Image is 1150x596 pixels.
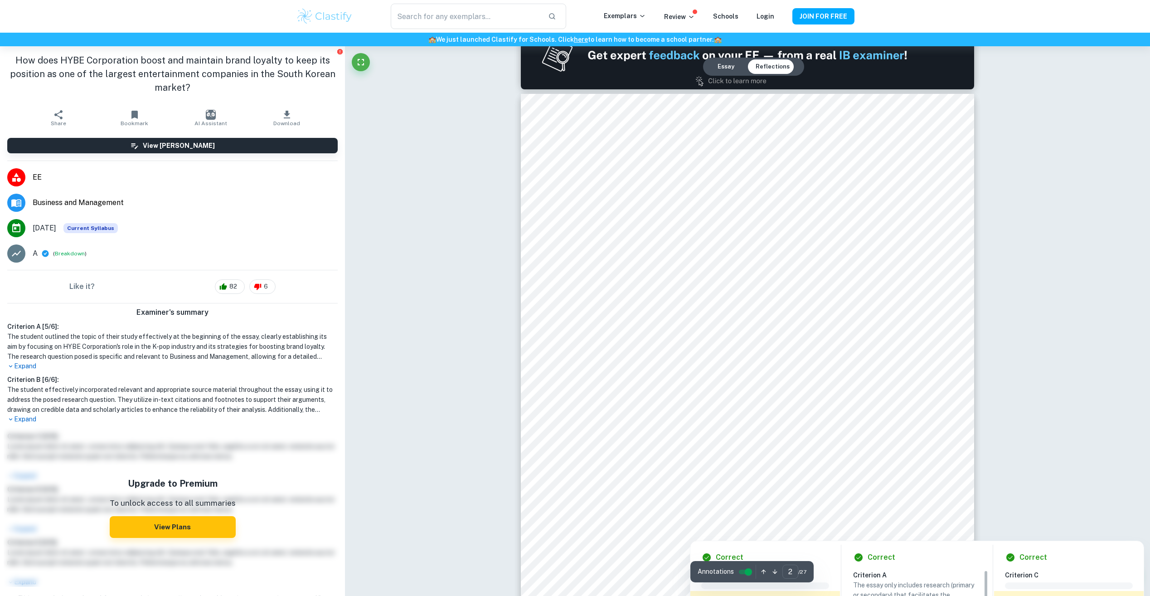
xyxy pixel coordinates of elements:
button: Breakdown [55,249,85,258]
img: Ad [521,21,974,89]
h6: View [PERSON_NAME] [143,141,215,151]
h6: Criterion A [ 5 / 6 ]: [7,322,338,332]
button: Fullscreen [352,53,370,71]
span: Business and Management [33,197,338,208]
span: Annotations [698,567,734,576]
h1: The student outlined the topic of their study effectively at the beginning of the essay, clearly ... [7,332,338,362]
button: Share [20,105,97,131]
p: Expand [7,415,338,424]
h6: Correct [1019,552,1047,563]
div: 6 [249,279,276,294]
p: Expand [7,362,338,371]
button: View [PERSON_NAME] [7,138,338,153]
h1: The student effectively incorporated relevant and appropriate source material throughout the essa... [7,385,338,415]
button: Download [249,105,325,131]
button: View Plans [110,516,236,538]
button: Essay [710,59,742,74]
img: AI Assistant [206,110,216,120]
img: Clastify logo [296,7,354,25]
span: Bookmark [121,120,148,127]
p: A [33,248,38,259]
h6: Correct [868,552,895,563]
button: JOIN FOR FREE [792,8,854,24]
span: 82 [224,282,242,291]
span: 6 [259,282,273,291]
button: Reflections [748,59,797,74]
h6: Criterion C [1005,570,1140,580]
div: 82 [215,279,245,294]
p: To unlock access to all summaries [110,498,236,509]
h6: We just launched Clastify for Schools. Click to learn how to become a school partner. [2,34,1148,44]
span: 🏫 [428,36,436,43]
span: 🏫 [714,36,722,43]
h5: Upgrade to Premium [110,477,236,490]
h6: Examiner's summary [4,307,341,318]
button: Report issue [336,48,343,55]
span: ( ) [53,249,87,258]
button: Bookmark [97,105,173,131]
span: [DATE] [33,223,56,234]
a: Login [757,13,774,20]
span: AI Assistant [194,120,227,127]
span: / 27 [798,568,806,576]
span: Current Syllabus [63,223,118,233]
button: AI Assistant [173,105,249,131]
span: Share [51,120,66,127]
h6: Criterion A [853,570,988,580]
a: Schools [713,13,738,20]
h6: Like it? [69,281,95,292]
h6: Correct [716,552,743,563]
h1: How does HYBE Corporation boost and maintain brand loyalty to keep its position as one of the lar... [7,54,338,94]
p: Exemplars [604,11,646,21]
span: Download [273,120,300,127]
div: This exemplar is based on the current syllabus. Feel free to refer to it for inspiration/ideas wh... [63,223,118,233]
a: here [574,36,588,43]
h6: Criterion B [ 6 / 6 ]: [7,375,338,385]
p: Review [664,12,695,22]
span: EE [33,172,338,183]
input: Search for any exemplars... [391,4,540,29]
